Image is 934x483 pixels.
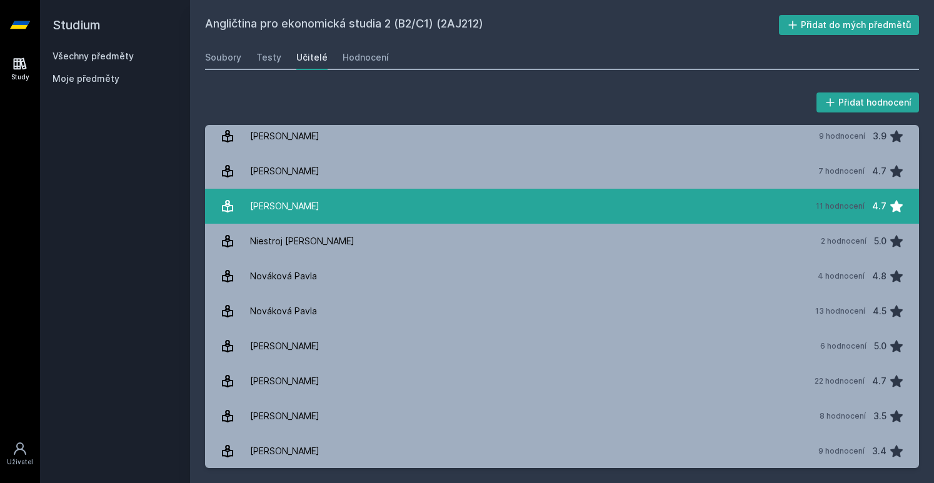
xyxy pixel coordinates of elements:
div: Study [11,72,29,82]
a: [PERSON_NAME] 6 hodnocení 5.0 [205,329,919,364]
a: Niestroj [PERSON_NAME] 2 hodnocení 5.0 [205,224,919,259]
a: [PERSON_NAME] 9 hodnocení 3.4 [205,434,919,469]
div: 4.8 [872,264,886,289]
div: Nováková Pavla [250,299,317,324]
div: [PERSON_NAME] [250,124,319,149]
div: 11 hodnocení [816,201,865,211]
div: Nováková Pavla [250,264,317,289]
h2: Angličtina pro ekonomická studia 2 (B2/C1) (2AJ212) [205,15,779,35]
div: 2 hodnocení [821,236,866,246]
div: 9 hodnocení [819,131,865,141]
a: Soubory [205,45,241,70]
div: Uživatel [7,457,33,467]
div: Učitelé [296,51,328,64]
div: 13 hodnocení [815,306,865,316]
a: [PERSON_NAME] 11 hodnocení 4.7 [205,189,919,224]
div: 8 hodnocení [820,411,866,421]
div: Niestroj [PERSON_NAME] [250,229,354,254]
a: Hodnocení [343,45,389,70]
div: 3.5 [873,404,886,429]
a: [PERSON_NAME] 9 hodnocení 3.9 [205,119,919,154]
div: [PERSON_NAME] [250,334,319,359]
div: 22 hodnocení [815,376,865,386]
a: [PERSON_NAME] 22 hodnocení 4.7 [205,364,919,399]
a: [PERSON_NAME] 7 hodnocení 4.7 [205,154,919,189]
div: 6 hodnocení [820,341,866,351]
div: 5.0 [874,334,886,359]
div: 4.7 [872,194,886,219]
div: [PERSON_NAME] [250,369,319,394]
a: Testy [256,45,281,70]
div: [PERSON_NAME] [250,404,319,429]
div: Soubory [205,51,241,64]
a: Nováková Pavla 4 hodnocení 4.8 [205,259,919,294]
div: [PERSON_NAME] [250,159,319,184]
div: 4 hodnocení [818,271,865,281]
div: [PERSON_NAME] [250,439,319,464]
div: Testy [256,51,281,64]
a: Všechny předměty [53,51,134,61]
button: Přidat do mých předmětů [779,15,920,35]
div: Hodnocení [343,51,389,64]
div: 5.0 [874,229,886,254]
button: Přidat hodnocení [816,92,920,112]
a: Učitelé [296,45,328,70]
div: 4.5 [873,299,886,324]
div: 3.4 [872,439,886,464]
div: 4.7 [872,159,886,184]
a: Nováková Pavla 13 hodnocení 4.5 [205,294,919,329]
div: 3.9 [873,124,886,149]
div: 9 hodnocení [818,446,865,456]
span: Moje předměty [53,72,119,85]
a: Uživatel [3,435,38,473]
div: 7 hodnocení [818,166,865,176]
a: Study [3,50,38,88]
div: [PERSON_NAME] [250,194,319,219]
a: [PERSON_NAME] 8 hodnocení 3.5 [205,399,919,434]
div: 4.7 [872,369,886,394]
